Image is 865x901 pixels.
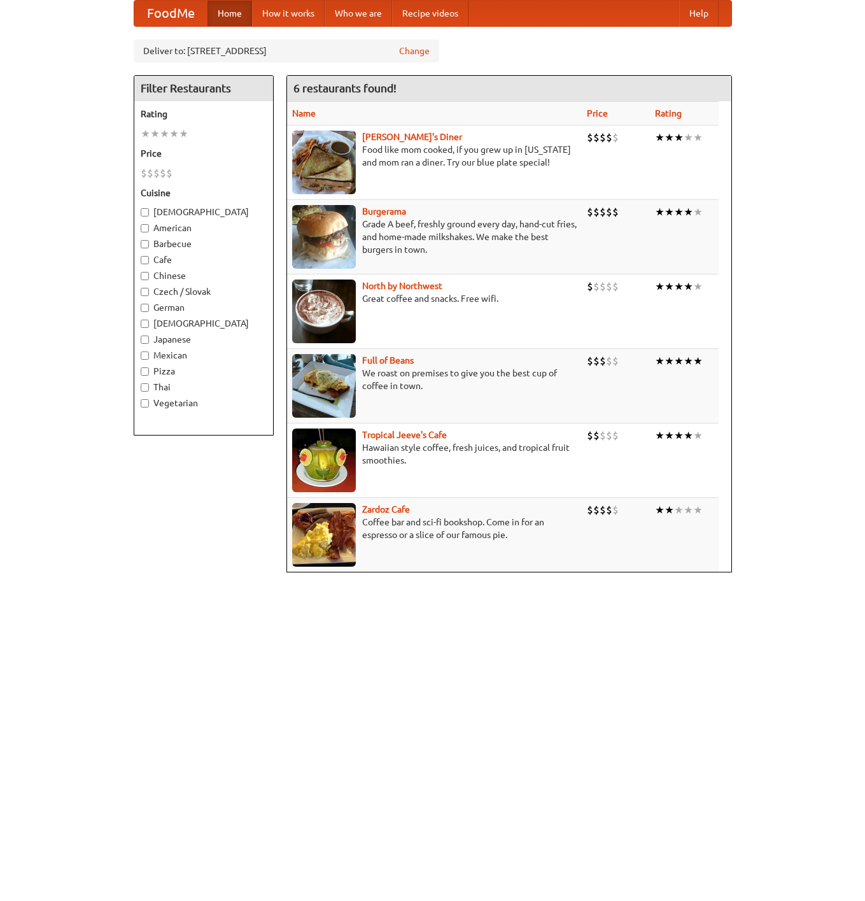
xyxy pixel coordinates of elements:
[679,1,719,26] a: Help
[693,503,703,517] li: ★
[141,367,149,376] input: Pizza
[593,205,600,219] li: $
[693,354,703,368] li: ★
[665,205,674,219] li: ★
[292,429,356,492] img: jeeves.jpg
[674,205,684,219] li: ★
[693,429,703,443] li: ★
[399,45,430,57] a: Change
[141,351,149,360] input: Mexican
[141,381,267,394] label: Thai
[141,108,267,120] h5: Rating
[674,429,684,443] li: ★
[141,397,267,409] label: Vegetarian
[655,205,665,219] li: ★
[141,349,267,362] label: Mexican
[141,269,267,282] label: Chinese
[674,354,684,368] li: ★
[674,280,684,294] li: ★
[587,205,593,219] li: $
[593,503,600,517] li: $
[665,354,674,368] li: ★
[600,205,606,219] li: $
[141,365,267,378] label: Pizza
[587,280,593,294] li: $
[612,429,619,443] li: $
[292,143,577,169] p: Food like mom cooked, if you grew up in [US_STATE] and mom ran a diner. Try our blue plate special!
[292,108,316,118] a: Name
[141,208,149,216] input: [DEMOGRAPHIC_DATA]
[252,1,325,26] a: How it works
[684,280,693,294] li: ★
[587,108,608,118] a: Price
[141,301,267,314] label: German
[141,238,267,250] label: Barbecue
[593,429,600,443] li: $
[292,205,356,269] img: burgerama.jpg
[600,354,606,368] li: $
[606,205,612,219] li: $
[141,224,149,232] input: American
[587,131,593,145] li: $
[362,504,410,514] b: Zardoz Cafe
[160,166,166,180] li: $
[141,320,149,328] input: [DEMOGRAPHIC_DATA]
[292,441,577,467] p: Hawaiian style coffee, fresh juices, and tropical fruit smoothies.
[665,503,674,517] li: ★
[292,367,577,392] p: We roast on premises to give you the best cup of coffee in town.
[392,1,468,26] a: Recipe videos
[600,429,606,443] li: $
[362,355,414,365] a: Full of Beans
[169,127,179,141] li: ★
[141,206,267,218] label: [DEMOGRAPHIC_DATA]
[362,430,447,440] b: Tropical Jeeve's Cafe
[612,280,619,294] li: $
[600,131,606,145] li: $
[150,127,160,141] li: ★
[292,292,577,305] p: Great coffee and snacks. Free wifi.
[141,222,267,234] label: American
[606,354,612,368] li: $
[141,288,149,296] input: Czech / Slovak
[665,280,674,294] li: ★
[134,1,207,26] a: FoodMe
[684,205,693,219] li: ★
[292,354,356,418] img: beans.jpg
[593,131,600,145] li: $
[207,1,252,26] a: Home
[141,317,267,330] label: [DEMOGRAPHIC_DATA]
[684,354,693,368] li: ★
[600,280,606,294] li: $
[587,354,593,368] li: $
[674,503,684,517] li: ★
[292,516,577,541] p: Coffee bar and sci-fi bookshop. Come in for an espresso or a slice of our famous pie.
[612,354,619,368] li: $
[141,333,267,346] label: Japanese
[293,82,397,94] ng-pluralize: 6 restaurants found!
[587,429,593,443] li: $
[166,166,172,180] li: $
[693,280,703,294] li: ★
[141,399,149,408] input: Vegetarian
[362,281,442,291] a: North by Northwest
[655,503,665,517] li: ★
[141,187,267,199] h5: Cuisine
[325,1,392,26] a: Who we are
[684,503,693,517] li: ★
[362,206,406,216] a: Burgerama
[684,429,693,443] li: ★
[134,39,439,62] div: Deliver to: [STREET_ADDRESS]
[606,131,612,145] li: $
[292,218,577,256] p: Grade A beef, freshly ground every day, hand-cut fries, and home-made milkshakes. We make the bes...
[160,127,169,141] li: ★
[141,285,267,298] label: Czech / Slovak
[362,132,462,142] a: [PERSON_NAME]'s Diner
[141,166,147,180] li: $
[141,127,150,141] li: ★
[153,166,160,180] li: $
[147,166,153,180] li: $
[665,131,674,145] li: ★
